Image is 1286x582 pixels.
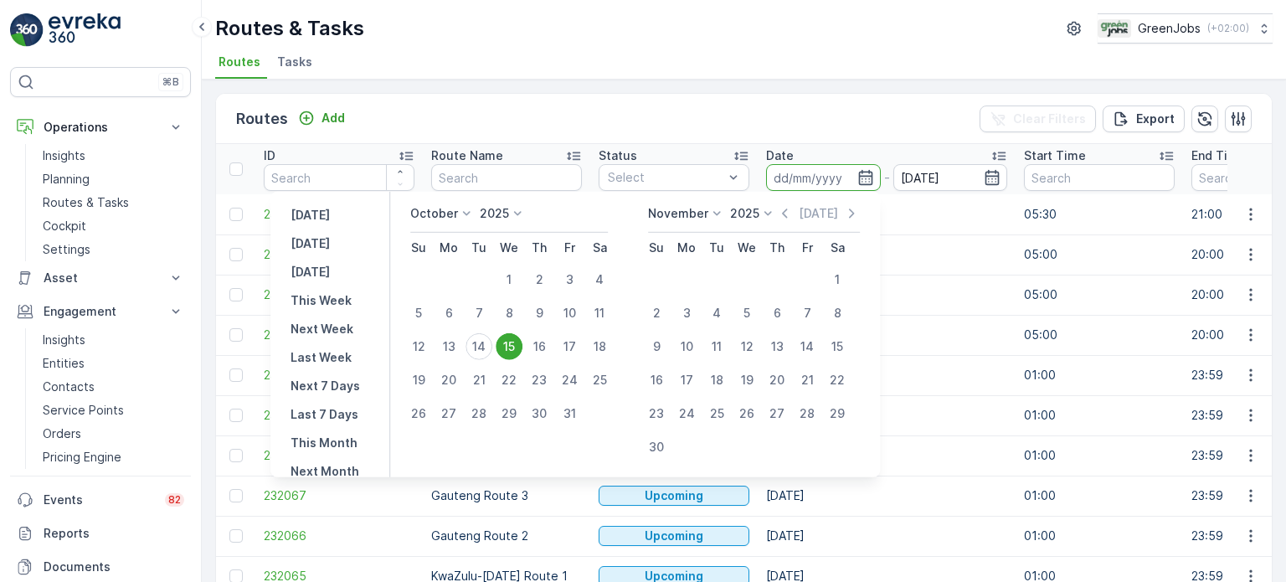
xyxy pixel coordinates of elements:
p: Entities [43,355,85,372]
td: [DATE] [758,435,1016,476]
div: 25 [703,400,730,427]
span: 232067 [264,487,414,504]
p: Events [44,492,155,508]
p: Planning [43,171,90,188]
div: 15 [496,333,522,360]
p: This Month [291,435,358,451]
div: 11 [586,300,613,327]
div: 17 [673,367,700,394]
button: Tomorrow [284,262,337,282]
p: Routes & Tasks [215,15,364,42]
button: Today [284,234,337,254]
p: Last 7 Days [291,406,358,423]
div: 4 [586,266,613,293]
th: Sunday [641,233,671,263]
p: Routes & Tasks [43,194,129,211]
button: Upcoming [599,526,749,546]
td: [DATE] [758,234,1016,275]
p: Select [608,169,723,186]
div: 10 [556,300,583,327]
div: 7 [794,300,820,327]
th: Saturday [822,233,852,263]
div: 2 [526,266,553,293]
a: Settings [36,238,191,261]
p: - [884,167,890,188]
p: Asset [44,270,157,286]
span: 232150 [264,327,414,343]
div: Toggle Row Selected [229,208,243,221]
div: 12 [405,333,432,360]
p: November [648,205,708,222]
input: dd/mm/yyyy [766,164,881,191]
div: 5 [405,300,432,327]
input: dd/mm/yyyy [893,164,1008,191]
td: [DATE] [758,275,1016,315]
input: Search [264,164,414,191]
p: Last Week [291,349,352,366]
div: 31 [556,400,583,427]
div: Toggle Row Selected [229,368,243,382]
input: Search [431,164,582,191]
div: 23 [526,367,553,394]
div: 15 [824,333,851,360]
div: 9 [526,300,553,327]
p: 2025 [730,205,759,222]
p: This Week [291,292,352,309]
p: Cockpit [43,218,86,234]
td: [DATE] [758,194,1016,234]
div: 14 [794,333,820,360]
div: 4 [703,300,730,327]
th: Saturday [584,233,615,263]
a: 232152 [264,246,414,263]
a: 232068 [264,447,414,464]
p: Service Points [43,402,124,419]
p: Settings [43,241,90,258]
th: Friday [792,233,822,263]
a: 232066 [264,528,414,544]
div: 8 [496,300,522,327]
p: Upcoming [645,487,703,504]
div: 7 [466,300,492,327]
p: Status [599,147,637,164]
td: [DATE] [758,395,1016,435]
div: Toggle Row Selected [229,529,243,543]
div: 27 [435,400,462,427]
p: Insights [43,332,85,348]
p: 2025 [480,205,509,222]
p: [DATE] [799,205,838,222]
a: Insights [36,328,191,352]
div: 29 [496,400,522,427]
div: 17 [556,333,583,360]
div: 28 [794,400,820,427]
div: 2 [643,300,670,327]
p: [DATE] [291,235,330,252]
td: [DATE] [758,476,1016,516]
div: 14 [466,333,492,360]
th: Friday [554,233,584,263]
p: Contacts [43,379,95,395]
button: Export [1103,106,1185,132]
img: logo [10,13,44,47]
p: Export [1136,111,1175,127]
div: 5 [733,300,760,327]
div: 29 [824,400,851,427]
div: 23 [643,400,670,427]
td: [DATE] [758,516,1016,556]
div: 6 [435,300,462,327]
p: Gauteng Route 3 [431,487,582,504]
a: 232070 [264,367,414,384]
p: Next Month [291,463,359,480]
p: Next Week [291,321,353,337]
p: Orders [43,425,81,442]
td: [DATE] [758,315,1016,355]
th: Monday [671,233,702,263]
td: [DATE] [758,355,1016,395]
p: [DATE] [291,264,330,281]
input: Search [1024,164,1175,191]
div: 6 [764,300,790,327]
div: 22 [824,367,851,394]
button: This Month [284,433,364,453]
a: Reports [10,517,191,550]
a: Events82 [10,483,191,517]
